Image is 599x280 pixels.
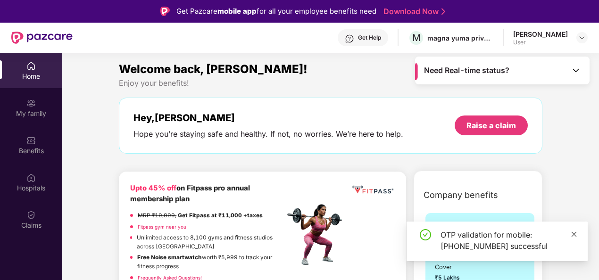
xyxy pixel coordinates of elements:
img: New Pazcare Logo [11,32,73,44]
span: Welcome back, [PERSON_NAME]! [119,62,308,76]
img: Toggle Icon [571,66,581,75]
img: svg+xml;base64,PHN2ZyBpZD0iRHJvcGRvd24tMzJ4MzIiIHhtbG5zPSJodHRwOi8vd3d3LnczLm9yZy8yMDAwL3N2ZyIgd2... [578,34,586,41]
img: svg+xml;base64,PHN2ZyBpZD0iQ2xhaW0iIHhtbG5zPSJodHRwOi8vd3d3LnczLm9yZy8yMDAwL3N2ZyIgd2lkdGg9IjIwIi... [26,210,36,220]
img: Logo [160,7,170,16]
div: Hope you’re staying safe and healthy. If not, no worries. We’re here to help. [133,129,403,139]
img: fppp.png [351,183,395,197]
div: Get Help [358,34,381,41]
span: close [571,231,577,238]
p: Unlimited access to 8,100 gyms and fitness studios across [GEOGRAPHIC_DATA] [137,233,284,251]
div: magna yuma private limited [427,33,493,42]
div: [PERSON_NAME] [513,30,568,39]
b: Upto 45% off [130,184,176,192]
div: OTP validation for mobile: [PHONE_NUMBER] successful [441,229,576,252]
img: fpp.png [284,202,350,268]
span: check-circle [420,229,431,240]
strong: Get Fitpass at ₹11,000 +taxes [178,212,263,219]
img: svg+xml;base64,PHN2ZyBpZD0iSG9zcGl0YWxzIiB4bWxucz0iaHR0cDovL3d3dy53My5vcmcvMjAwMC9zdmciIHdpZHRoPS... [26,173,36,182]
span: Company benefits [424,189,498,202]
b: on Fitpass pro annual membership plan [130,184,250,203]
img: svg+xml;base64,PHN2ZyB3aWR0aD0iMjAiIGhlaWdodD0iMjAiIHZpZXdCb3g9IjAgMCAyMCAyMCIgZmlsbD0ibm9uZSIgeG... [26,99,36,108]
img: svg+xml;base64,PHN2ZyBpZD0iQmVuZWZpdHMiIHhtbG5zPSJodHRwOi8vd3d3LnczLm9yZy8yMDAwL3N2ZyIgd2lkdGg9Ij... [26,136,36,145]
img: Stroke [441,7,445,16]
div: Get Pazcare for all your employee benefits need [176,6,376,17]
div: Hey, [PERSON_NAME] [133,112,403,124]
div: Enjoy your benefits! [119,78,542,88]
strong: Free Noise smartwatch [137,254,202,261]
strong: mobile app [217,7,257,16]
a: Download Now [383,7,442,16]
del: MRP ₹19,999, [138,212,176,219]
span: Need Real-time status? [424,66,509,75]
img: svg+xml;base64,PHN2ZyBpZD0iSG9tZSIgeG1sbnM9Imh0dHA6Ly93d3cudzMub3JnLzIwMDAvc3ZnIiB3aWR0aD0iMjAiIG... [26,61,36,71]
span: M [412,32,421,43]
p: worth ₹5,999 to track your fitness progress [137,253,284,271]
img: svg+xml;base64,PHN2ZyBpZD0iSGVscC0zMngzMiIgeG1sbnM9Imh0dHA6Ly93d3cudzMub3JnLzIwMDAvc3ZnIiB3aWR0aD... [345,34,354,43]
div: User [513,39,568,46]
div: Raise a claim [466,120,516,131]
a: Fitpass gym near you [138,224,186,230]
